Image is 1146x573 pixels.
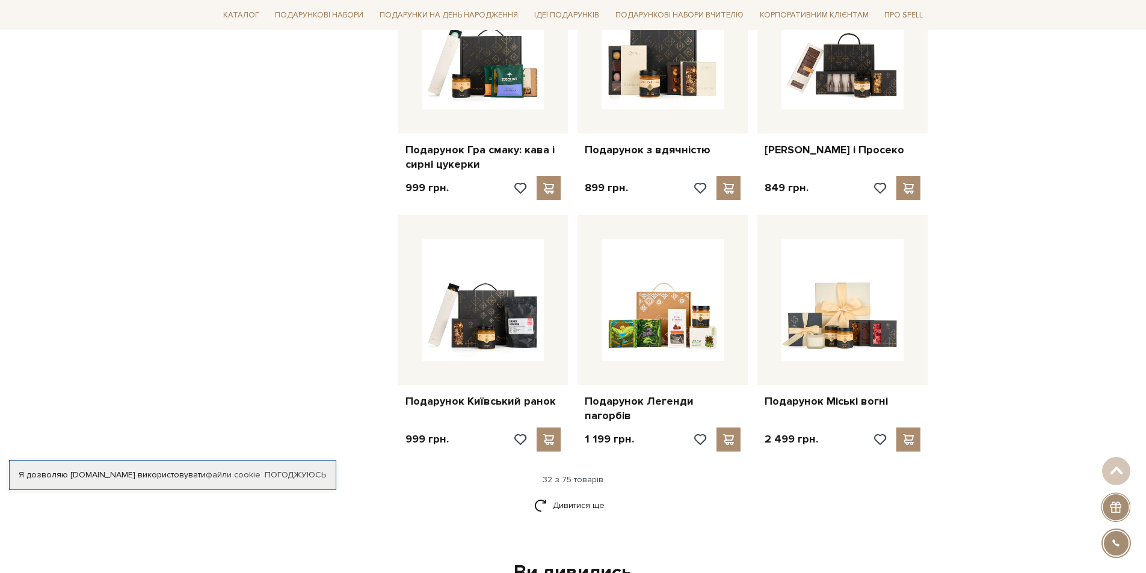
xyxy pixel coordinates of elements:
[270,6,368,25] a: Подарункові набори
[405,181,449,195] p: 999 грн.
[10,470,336,480] div: Я дозволяю [DOMAIN_NAME] використовувати
[405,143,561,171] a: Подарунок Гра смаку: кава і сирні цукерки
[529,6,604,25] a: Ідеї подарунків
[765,394,920,408] a: Подарунок Міські вогні
[218,6,264,25] a: Каталог
[405,432,449,446] p: 999 грн.
[585,394,741,423] a: Подарунок Легенди пагорбів
[755,5,873,25] a: Корпоративним клієнтам
[206,470,260,480] a: файли cookie
[611,5,748,25] a: Подарункові набори Вчителю
[880,6,928,25] a: Про Spell
[585,181,628,195] p: 899 грн.
[265,470,326,480] a: Погоджуюсь
[765,432,818,446] p: 2 499 грн.
[585,143,741,157] a: Подарунок з вдячністю
[534,495,612,516] a: Дивитися ще
[375,6,523,25] a: Подарунки на День народження
[405,394,561,408] a: Подарунок Київський ранок
[765,143,920,157] a: [PERSON_NAME] і Просеко
[585,432,634,446] p: 1 199 грн.
[765,181,809,195] p: 849 грн.
[214,474,933,485] div: 32 з 75 товарів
